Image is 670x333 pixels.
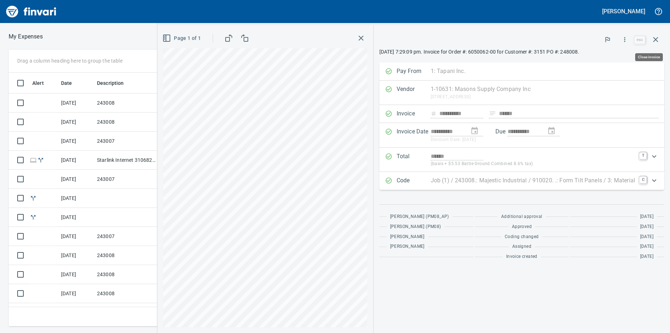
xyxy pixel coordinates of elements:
[94,284,159,303] td: 243008
[431,160,635,168] p: (basis + $5.53 Battle Ground Combined 8.6% tax)
[94,246,159,265] td: 243008
[61,79,82,87] span: Date
[97,79,124,87] span: Description
[512,223,532,231] span: Approved
[397,176,431,186] p: Code
[94,303,159,322] td: 234008
[58,113,94,132] td: [DATE]
[58,246,94,265] td: [DATE]
[94,113,159,132] td: 243008
[37,158,45,162] span: Split transaction
[639,152,647,159] a: T
[602,8,645,15] h5: [PERSON_NAME]
[4,3,58,20] img: Finvari
[512,243,531,250] span: Assigned
[94,93,159,113] td: 243008
[94,227,159,246] td: 243007
[640,223,653,231] span: [DATE]
[379,172,664,190] div: Expand
[29,158,37,162] span: Online transaction
[379,148,664,172] div: Expand
[639,176,647,183] a: C
[58,132,94,151] td: [DATE]
[61,79,72,87] span: Date
[58,170,94,189] td: [DATE]
[505,233,539,241] span: Coding changed
[634,36,645,44] a: esc
[58,93,94,113] td: [DATE]
[17,57,123,64] p: Drag a column heading here to group the table
[94,170,159,189] td: 243007
[58,265,94,284] td: [DATE]
[94,132,159,151] td: 243007
[501,213,542,220] span: Additional approval
[431,176,635,185] p: Job (1) / 243008.: Majestic Industrial / 910020. .: Form Tilt Panels / 3: Material
[32,79,53,87] span: Alert
[58,189,94,208] td: [DATE]
[640,253,653,260] span: [DATE]
[379,48,664,55] p: [DATE] 7:29:09 pm. Invoice for Order #: 6050062-00 for Customer #: 3151 PO #: 248008.
[640,243,653,250] span: [DATE]
[32,79,44,87] span: Alert
[58,151,94,170] td: [DATE]
[161,32,204,45] button: Page 1 of 1
[9,32,43,41] p: My Expenses
[390,213,449,220] span: [PERSON_NAME] (PM08_AP)
[390,233,425,241] span: [PERSON_NAME]
[164,34,201,43] span: Page 1 of 1
[94,151,159,170] td: Starlink Internet 3106829683 CA - Majestic
[97,79,133,87] span: Description
[94,265,159,284] td: 243008
[29,215,37,219] span: Split transaction
[390,243,425,250] span: [PERSON_NAME]
[390,223,441,231] span: [PERSON_NAME] (PM08)
[58,208,94,227] td: [DATE]
[600,6,647,17] button: [PERSON_NAME]
[58,227,94,246] td: [DATE]
[58,303,94,322] td: [DATE]
[397,152,431,168] p: Total
[640,213,653,220] span: [DATE]
[506,253,537,260] span: Invoice created
[9,32,43,41] nav: breadcrumb
[29,196,37,200] span: Split transaction
[58,284,94,303] td: [DATE]
[640,233,653,241] span: [DATE]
